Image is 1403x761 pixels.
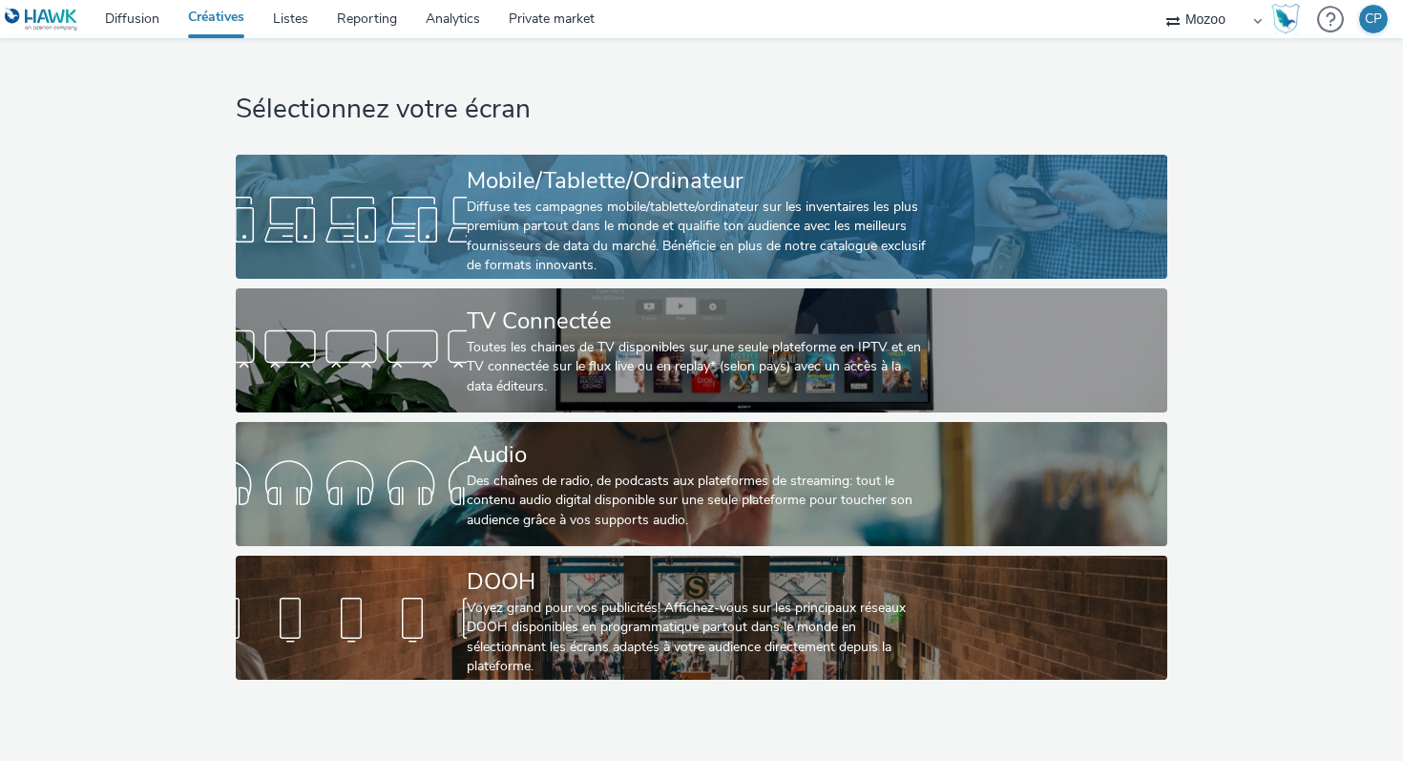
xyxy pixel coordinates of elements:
img: Hawk Academy [1271,4,1300,34]
div: Toutes les chaines de TV disponibles sur une seule plateforme en IPTV et en TV connectée sur le f... [467,338,929,396]
div: Mobile/Tablette/Ordinateur [467,164,929,198]
div: TV Connectée [467,305,929,338]
h1: Sélectionnez votre écran [236,92,1166,128]
div: CP [1365,5,1382,33]
img: undefined Logo [5,8,78,32]
a: Hawk Academy [1271,4,1308,34]
div: Des chaînes de radio, de podcasts aux plateformes de streaming: tout le contenu audio digital dis... [467,472,929,530]
div: Diffuse tes campagnes mobile/tablette/ordinateur sur les inventaires les plus premium partout dan... [467,198,929,276]
div: Voyez grand pour vos publicités! Affichez-vous sur les principaux réseaux DOOH disponibles en pro... [467,599,929,677]
a: Mobile/Tablette/OrdinateurDiffuse tes campagnes mobile/tablette/ordinateur sur les inventaires le... [236,155,1166,279]
div: Audio [467,438,929,472]
a: DOOHVoyez grand pour vos publicités! Affichez-vous sur les principaux réseaux DOOH disponibles en... [236,556,1166,680]
div: DOOH [467,565,929,599]
a: AudioDes chaînes de radio, de podcasts aux plateformes de streaming: tout le contenu audio digita... [236,422,1166,546]
a: TV ConnectéeToutes les chaines de TV disponibles sur une seule plateforme en IPTV et en TV connec... [236,288,1166,412]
